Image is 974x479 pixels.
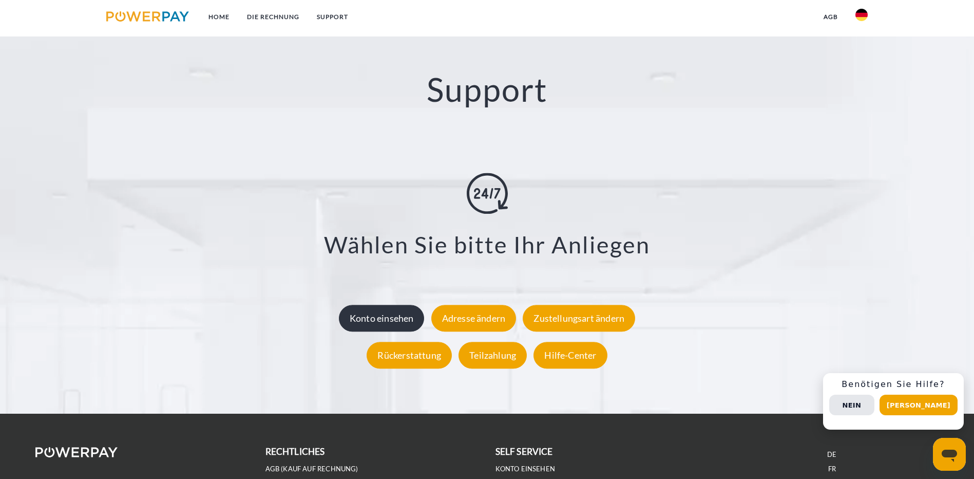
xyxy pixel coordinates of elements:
[855,9,868,21] img: de
[829,395,874,415] button: Nein
[431,305,517,332] div: Adresse ändern
[495,446,553,457] b: self service
[520,313,638,324] a: Zustellungsart ändern
[49,69,925,110] h2: Support
[238,8,308,26] a: DIE RECHNUNG
[459,342,527,369] div: Teilzahlung
[467,173,508,214] img: online-shopping.svg
[265,465,358,473] a: AGB (Kauf auf Rechnung)
[200,8,238,26] a: Home
[933,438,966,471] iframe: Schaltfläche zum Öffnen des Messaging-Fensters
[265,446,325,457] b: rechtliches
[429,313,519,324] a: Adresse ändern
[827,450,836,459] a: DE
[364,350,454,361] a: Rückerstattung
[336,313,427,324] a: Konto einsehen
[35,447,118,457] img: logo-powerpay-white.svg
[308,8,357,26] a: SUPPORT
[367,342,452,369] div: Rückerstattung
[531,350,609,361] a: Hilfe-Center
[106,11,189,22] img: logo-powerpay.svg
[456,350,529,361] a: Teilzahlung
[339,305,425,332] div: Konto einsehen
[815,8,847,26] a: agb
[62,230,912,259] h3: Wählen Sie bitte Ihr Anliegen
[533,342,607,369] div: Hilfe-Center
[523,305,635,332] div: Zustellungsart ändern
[823,373,964,430] div: Schnellhilfe
[828,465,836,473] a: FR
[495,465,556,473] a: Konto einsehen
[880,395,958,415] button: [PERSON_NAME]
[829,379,958,390] h3: Benötigen Sie Hilfe?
